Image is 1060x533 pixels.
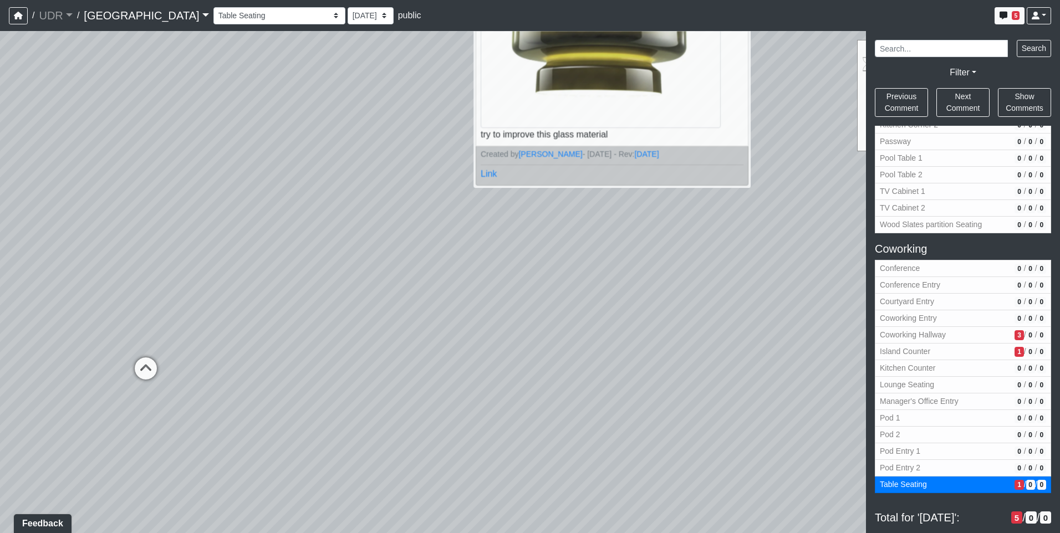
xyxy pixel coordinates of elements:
span: / [1035,263,1037,274]
span: # of open/more info comments in revision [1015,413,1023,423]
span: / [1035,169,1037,181]
span: # of resolved comments in revision [1037,264,1046,274]
span: Manager's Office Entry [880,396,1010,407]
span: 5 [1012,11,1020,20]
span: # of resolved comments in revision [1037,330,1046,340]
span: Wood Slates partition Seating [880,219,1010,230]
span: # of QA/customer approval comments in revision [1026,264,1035,274]
span: / [1024,202,1026,214]
span: / [73,4,84,27]
button: Pod 20/0/0 [875,427,1051,443]
span: Pool Table 2 [880,169,1010,181]
span: Conference [880,263,1010,274]
a: Link [481,169,497,178]
span: Table Seating [880,479,1010,490]
span: Next Comment [946,92,980,112]
h5: Coworking [875,242,1051,255]
span: Island Counter [880,346,1010,357]
button: Pool Table 10/0/0 [875,150,1051,167]
span: # of QA/customer approval comments in revision [1026,220,1035,230]
span: # of resolved comments in revision [1037,297,1046,307]
span: # of open/more info comments in revision [1015,397,1023,407]
span: # of QA/customer approval comments in revision [1026,363,1035,373]
span: # of QA/customer approval comments in revision [1026,280,1035,290]
span: / [1035,479,1037,490]
button: Kitchen Counter0/0/0 [875,360,1051,377]
span: TV Cabinet 2 [880,202,1010,214]
span: / [1035,329,1037,341]
span: / [1024,186,1026,197]
span: # of QA/customer approval comments in revision [1026,397,1035,407]
button: Lounge Seating0/0/0 [875,377,1051,393]
span: # of open/more info comments in revision [1015,137,1023,147]
a: [PERSON_NAME] [519,150,583,158]
span: / [1035,219,1037,230]
span: # of resolved comments in revision [1040,511,1051,524]
a: [DATE] [635,150,659,158]
button: Table Seating1/0/0 [875,476,1051,493]
span: Pod Entry 1 [880,445,1010,457]
input: Search [875,40,1008,57]
span: @Ziv try to improve this glass material [481,11,744,140]
button: Next Comment [936,88,990,117]
span: # of QA/customer approval comments in revision [1026,430,1035,440]
span: Total for '[DATE]': [875,511,1007,524]
span: / [1024,362,1026,374]
span: # of open/more info comments in revision [1015,280,1023,290]
span: / [1035,362,1037,374]
button: Coworking Hallway3/0/0 [875,327,1051,344]
span: / [1035,152,1037,164]
span: Coworking Entry [880,312,1010,324]
span: / [1024,346,1026,357]
span: # of resolved comments in revision [1037,380,1046,390]
span: # of open/more info comments in revision [1015,187,1023,197]
a: UDR [39,4,72,27]
span: Kitchen Counter [880,362,1010,374]
span: # of open/more info comments in revision [1015,220,1023,230]
span: # of QA/customer approval comments in revision [1026,347,1035,357]
span: # of open/more info comments in revision [1015,297,1023,307]
span: # of open/more info comments in revision [1015,347,1023,357]
span: # of open/more info comments in revision [1015,363,1023,373]
span: # of QA/customer approval comments in revision [1026,153,1035,163]
small: Created by - [DATE] - Rev: [481,148,743,160]
span: # of open/more info comments in revision [1015,330,1023,340]
span: / [1035,396,1037,407]
span: # of resolved comments in revision [1037,413,1046,423]
span: # of open/more info comments in revision [1015,153,1023,163]
span: # of open/more info comments in revision [1015,170,1023,180]
button: Conference0/0/0 [875,260,1051,277]
span: # of resolved comments in revision [1037,137,1046,147]
span: # of QA/customer approval comments in revision [1026,203,1035,213]
span: # of resolved comments in revision [1037,397,1046,407]
span: / [1024,379,1026,391]
span: # of QA/customer approval comments in revision [1026,463,1035,473]
button: Wood Slates partition Seating0/0/0 [875,217,1051,233]
span: / [1035,296,1037,307]
span: # of QA/customer approval comments in revision [1026,511,1037,524]
span: Pod 2 [880,429,1010,440]
span: # of resolved comments in revision [1037,203,1046,213]
span: Pod 1 [880,412,1010,424]
span: Pool Table 1 [880,152,1010,164]
button: Pod 10/0/0 [875,410,1051,427]
span: # of QA/customer approval comments in revision [1026,480,1035,490]
span: / [1024,152,1026,164]
span: # of QA/customer approval comments in revision [1026,447,1035,457]
span: / [1035,186,1037,197]
button: 5 [995,7,1025,24]
span: / [28,4,39,27]
button: Coworking Entry0/0/0 [875,310,1051,327]
a: [GEOGRAPHIC_DATA] [84,4,208,27]
span: / [1037,511,1040,524]
span: / [1035,462,1037,474]
span: / [1024,445,1026,457]
span: / [1024,412,1026,424]
span: # of resolved comments in revision [1037,430,1046,440]
span: # of open/more info comments in revision [1015,430,1023,440]
button: Island Counter1/0/0 [875,344,1051,360]
button: Pod Entry 20/0/0 [875,460,1051,476]
button: TV Cabinet 20/0/0 [875,200,1051,217]
span: # of QA/customer approval comments in revision [1026,380,1035,390]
